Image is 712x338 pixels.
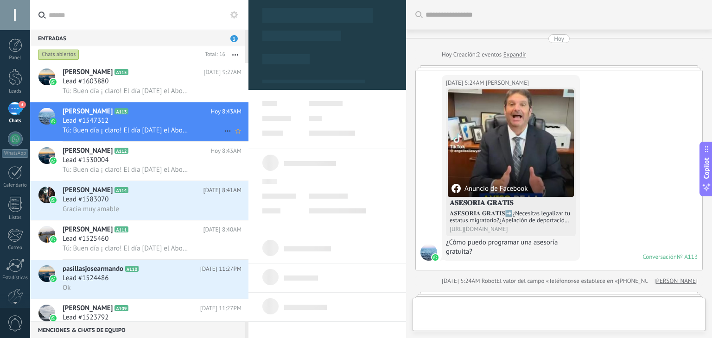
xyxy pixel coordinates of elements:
[30,30,245,46] div: Entradas
[503,50,526,59] a: Expandir
[574,276,669,286] span: se establece en «[PHONE_NUMBER]»
[2,215,29,221] div: Listas
[63,225,113,234] span: [PERSON_NAME]
[63,156,108,165] span: Lead #1530004
[677,253,698,261] div: № A113
[63,195,108,204] span: Lead #1583070
[2,149,28,158] div: WhatsApp
[201,50,225,59] div: Total: 16
[30,260,248,299] a: avatariconpasillasjosearmandoA110[DATE] 11:27PMLead #1524486Ok
[642,253,677,261] div: Conversación
[450,225,572,232] div: [URL][DOMAIN_NAME]
[2,118,29,124] div: Chats
[30,63,248,102] a: avataricon[PERSON_NAME]A115[DATE] 9:27AMLead #1603880Tú: Buen día ¡ claro! El día [DATE] el Aboga...
[200,264,242,274] span: [DATE] 11:27PM
[63,234,108,244] span: Lead #1525460
[63,165,191,174] span: Tú: Buen día ¡ claro! El día [DATE] el Abogado se comunicara contigo, para darte tu asesoría pers...
[486,78,529,88] span: Mario
[63,274,108,283] span: Lead #1524486
[2,55,29,61] div: Panel
[450,210,572,224] div: 𝐀𝐒𝐄𝐒𝐎𝐑𝐈𝐀 𝐆𝐑𝐀𝐓𝐈𝐒➡️¿Necesitas legalizar tu estatus migratorio?¿Apelación de deportación?¿Permiso de...
[442,50,526,59] div: Creación:
[63,313,108,322] span: Lead #1523792
[30,181,248,220] a: avataricon[PERSON_NAME]A114[DATE] 8:41AMLead #1583070Gracia muy amable
[125,266,139,272] span: A110
[210,146,242,156] span: Hoy 8:43AM
[203,186,242,195] span: [DATE] 8:41AM
[30,142,248,181] a: avataricon[PERSON_NAME]A112Hoy 8:43AMLead #1530004Tú: Buen día ¡ claro! El día [DATE] el Abogado ...
[50,118,57,125] img: icon
[200,304,242,313] span: [DATE] 11:27PM
[63,107,113,116] span: [PERSON_NAME]
[30,321,245,338] div: Menciones & Chats de equipo
[203,225,242,234] span: [DATE] 8:40AM
[30,102,248,141] a: avataricon[PERSON_NAME]A113Hoy 8:43AMLead #1547312Tú: Buen día ¡ claro! El día [DATE] el Abogado ...
[655,276,698,286] a: [PERSON_NAME]
[63,126,191,135] span: Tú: Buen día ¡ claro! El día [DATE] el Abogado se comunicara contigo, para darte tu asesoría pers...
[446,238,576,257] div: ¿Cómo puedo programar una asesoría gratuita?
[210,107,242,116] span: Hoy 8:43AM
[19,101,26,108] span: 3
[554,34,564,43] div: Hoy
[63,68,113,77] span: [PERSON_NAME]
[63,116,108,125] span: Lead #1547312
[442,276,482,286] div: [DATE] 5:24AM
[30,220,248,259] a: avataricon[PERSON_NAME]A111[DATE] 8:40AMLead #1525460Tú: Buen día ¡ claro! El día [DATE] el Aboga...
[114,305,128,311] span: A109
[50,275,57,282] img: icon
[477,50,502,59] span: 2 eventos
[2,88,29,94] div: Leads
[2,275,29,281] div: Estadísticas
[482,277,496,285] span: Robot
[63,283,70,292] span: Ok
[63,304,113,313] span: [PERSON_NAME]
[450,199,572,208] h4: 𝐀𝐒𝐄𝐒𝐎𝐑𝐈𝐀 𝐆𝐑𝐀𝐓𝐈𝐒
[230,35,238,42] span: 3
[50,197,57,203] img: icon
[63,87,191,95] span: Tú: Buen día ¡ claro! El día [DATE] el Abogado se comunicara contigo, para darte tu asesoría pers...
[114,187,128,193] span: A114
[442,50,453,59] div: Hoy
[63,186,113,195] span: [PERSON_NAME]
[63,77,108,86] span: Lead #1603880
[2,245,29,251] div: Correo
[420,244,437,261] span: Mario
[203,68,242,77] span: [DATE] 9:27AM
[63,146,113,156] span: [PERSON_NAME]
[446,78,486,88] div: [DATE] 5:24AM
[702,158,711,179] span: Copilot
[50,236,57,243] img: icon
[63,244,191,253] span: Tú: Buen día ¡ claro! El día [DATE] el Abogado se comunicara contigo, para darte tu asesoría pers...
[50,157,57,164] img: icon
[496,276,574,286] span: El valor del campo «Teléfono»
[38,49,79,60] div: Chats abiertos
[114,108,128,114] span: A113
[30,299,248,338] a: avataricon[PERSON_NAME]A109[DATE] 11:27PMLead #1523792
[2,182,29,188] div: Calendario
[448,89,574,234] a: Anuncio de Facebook𝐀𝐒𝐄𝐒𝐎𝐑𝐈𝐀 𝐆𝐑𝐀𝐓𝐈𝐒𝐀𝐒𝐄𝐒𝐎𝐑𝐈𝐀 𝐆𝐑𝐀𝐓𝐈𝐒➡️¿Necesitas legalizar tu estatus migratorio?¿Ap...
[50,315,57,321] img: icon
[63,205,119,213] span: Gracia muy amable
[451,184,528,193] div: Anuncio de Facebook
[50,79,57,85] img: icon
[114,69,128,75] span: A115
[114,226,128,232] span: A111
[114,148,128,154] span: A112
[63,264,123,274] span: pasillasjosearmando
[432,254,439,261] img: waba.svg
